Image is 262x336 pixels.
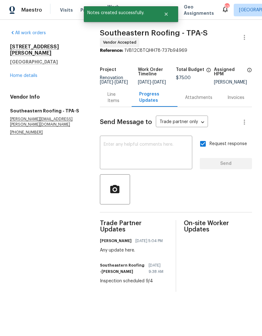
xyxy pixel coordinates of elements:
div: 1VB12C8TQHH78-737b94969 [100,47,252,54]
span: [DATE] [115,80,128,84]
div: Any update here. [100,247,166,253]
h5: Assigned HPM [214,68,245,76]
div: Line Items [107,91,124,104]
span: Visits [60,7,73,13]
h4: Vendor Info [10,94,85,100]
div: Attachments [185,95,212,101]
div: [PERSON_NAME] [214,80,252,84]
div: Trade partner only [156,117,208,127]
span: Work Orders [107,4,123,16]
h5: Work Order Timeline [138,68,176,76]
span: The hpm assigned to this work order. [247,68,252,80]
span: [DATE] [100,80,113,84]
span: [DATE] [153,80,166,84]
button: Close [156,8,177,20]
span: [DATE] 9:38 AM [149,262,164,275]
a: Home details [10,73,37,78]
div: Invoices [227,95,244,101]
span: Geo Assignments [184,4,214,16]
span: [DATE] 5:04 PM [135,238,163,244]
h6: Southeastern Roofing -[PERSON_NAME] [100,262,145,275]
h6: [PERSON_NAME] [100,238,132,244]
b: Reference: [100,48,123,53]
span: Maestro [21,7,42,13]
div: Progress Updates [139,91,170,104]
h5: Total Budget [176,68,204,72]
span: - [100,80,128,84]
span: Notes created successfully. [84,6,156,19]
span: Projects [80,7,100,13]
a: All work orders [10,31,46,35]
h5: Southeastern Roofing - TPA-S [10,108,85,114]
span: Vendor Accepted [103,39,139,46]
span: [DATE] [138,80,151,84]
span: Trade Partner Updates [100,220,168,233]
span: Southeastern Roofing - TPA-S [100,29,208,37]
span: $75.00 [176,76,191,80]
span: On-site Worker Updates [184,220,252,233]
span: Request response [210,141,247,147]
div: Inspection scheduled 9/4 [100,278,168,284]
div: 53 [225,4,229,10]
span: - [138,80,166,84]
span: The total cost of line items that have been proposed by Opendoor. This sum includes line items th... [206,68,211,76]
span: Renovation [100,76,128,84]
span: Send Message to [100,119,152,125]
h5: Project [100,68,116,72]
